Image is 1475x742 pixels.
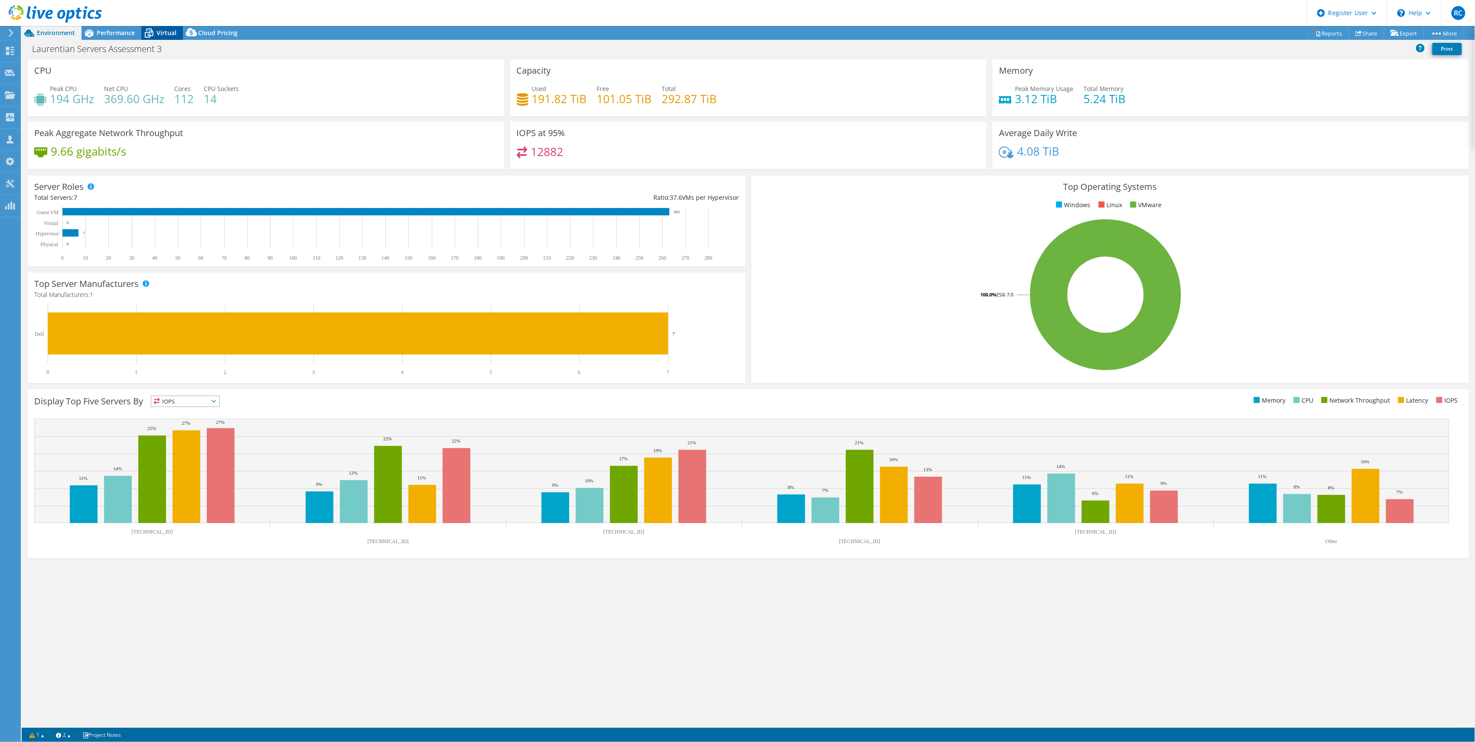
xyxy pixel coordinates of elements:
text: 200 [520,255,528,261]
h4: 292.87 TiB [662,94,717,104]
span: Total Memory [1083,85,1123,93]
text: 250 [636,255,643,261]
text: 30 [129,255,134,261]
h3: CPU [34,66,52,75]
svg: \n [1397,9,1405,17]
text: 16% [889,457,898,462]
span: Virtual [157,29,176,37]
text: 110 [313,255,320,261]
text: 16% [1361,459,1370,464]
text: 22% [383,436,392,441]
text: 27% [216,420,225,425]
div: Total Servers: [34,193,386,202]
h4: Total Manufacturers: [34,290,739,299]
a: Reports [1308,26,1349,40]
text: 11% [1258,474,1267,479]
span: 37.6 [670,193,682,202]
h3: IOPS at 95% [517,128,565,138]
text: 280 [705,255,712,261]
h4: 12882 [531,147,563,156]
text: 3 [312,369,315,375]
text: 9% [1161,481,1167,486]
text: 11% [1022,475,1031,480]
text: 240 [613,255,620,261]
text: 120 [336,255,343,261]
text: 21% [688,440,696,445]
text: 180 [474,255,482,261]
span: RC [1452,6,1465,20]
text: 10 [83,255,88,261]
text: Guest VM [37,209,59,215]
text: 190 [497,255,505,261]
text: 9% [316,482,323,487]
h4: 4.08 TiB [1017,146,1059,156]
text: 50 [175,255,180,261]
text: 160 [428,255,436,261]
span: IOPS [151,396,219,407]
span: Cores [174,85,191,93]
a: More [1424,26,1464,40]
text: 14% [113,466,122,471]
text: 230 [589,255,597,261]
text: 8% [1328,485,1335,490]
text: 140 [382,255,389,261]
text: 0 [67,242,69,246]
text: 7% [1397,489,1403,495]
a: Project Notes [76,729,127,740]
text: 170 [451,255,459,261]
text: 12% [349,470,358,475]
li: CPU [1292,396,1314,405]
text: 100 [289,255,297,261]
text: 260 [659,255,666,261]
text: Hypervisor [36,231,59,237]
span: 1 [90,290,93,299]
h3: Capacity [517,66,551,75]
text: 8% [788,485,794,490]
span: Environment [37,29,75,37]
text: 70 [222,255,227,261]
text: 27% [182,420,190,426]
span: 7 [74,193,77,202]
h4: 194 GHz [50,94,94,104]
h4: 101.05 TiB [597,94,652,104]
h4: 14 [204,94,239,104]
text: Physical [40,241,58,247]
text: 60 [198,255,203,261]
text: 263 [674,210,680,214]
span: CPU Sockets [204,85,239,93]
li: Windows [1054,200,1091,210]
text: 7 [672,331,675,336]
li: VMware [1128,200,1162,210]
a: 1 [23,729,50,740]
span: Free [597,85,610,93]
span: Used [532,85,547,93]
h3: Top Server Manufacturers [34,279,139,289]
div: Ratio: VMs per Hypervisor [386,193,738,202]
text: Other [1325,538,1337,544]
h3: Average Daily Write [999,128,1077,138]
span: Cloud Pricing [198,29,238,37]
text: 0 [67,221,69,225]
text: 19% [653,448,662,453]
text: 80 [245,255,250,261]
text: 11% [418,475,426,480]
text: 13% [924,467,932,472]
text: Dell [35,331,44,337]
h3: Peak Aggregate Network Throughput [34,128,183,138]
li: IOPS [1434,396,1458,405]
text: 220 [566,255,574,261]
text: 7 [83,231,85,235]
li: Latency [1396,396,1429,405]
text: 270 [682,255,689,261]
text: 1 [135,369,137,375]
text: Virtual [44,220,59,226]
text: 5 [489,369,492,375]
h4: 5.24 TiB [1083,94,1126,104]
h3: Memory [999,66,1033,75]
h3: Server Roles [34,182,84,192]
text: 14% [1057,464,1065,469]
h4: 369.60 GHz [104,94,164,104]
h4: 3.12 TiB [1015,94,1074,104]
span: Peak Memory Usage [1015,85,1074,93]
h4: 112 [174,94,194,104]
